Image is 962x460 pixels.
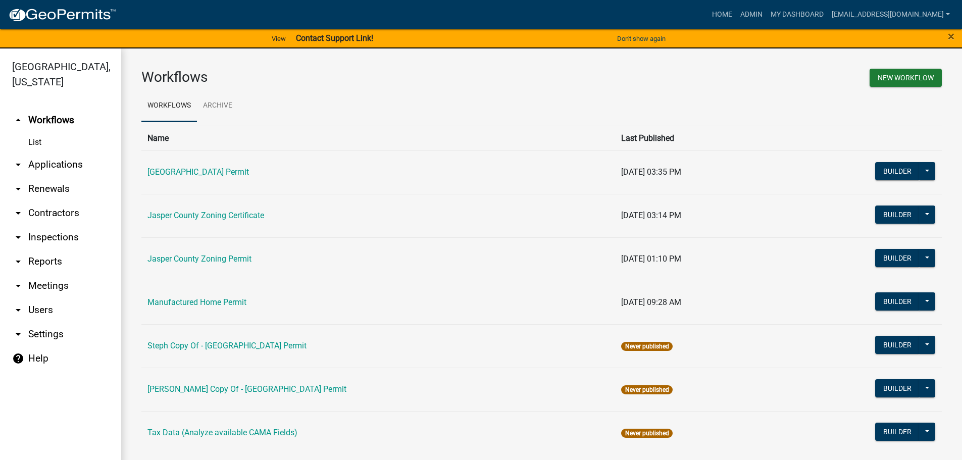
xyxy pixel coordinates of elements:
a: Home [708,5,736,24]
i: arrow_drop_down [12,255,24,268]
button: New Workflow [870,69,942,87]
h3: Workflows [141,69,534,86]
i: arrow_drop_down [12,231,24,243]
a: Manufactured Home Permit [147,297,246,307]
strong: Contact Support Link! [296,33,373,43]
button: Builder [875,249,920,267]
a: Archive [197,90,238,122]
button: Close [948,30,954,42]
button: Builder [875,423,920,441]
th: Last Published [615,126,777,150]
button: Builder [875,292,920,311]
a: My Dashboard [767,5,828,24]
span: × [948,29,954,43]
span: Never published [621,342,672,351]
span: [DATE] 01:10 PM [621,254,681,264]
a: Admin [736,5,767,24]
button: Builder [875,206,920,224]
a: Tax Data (Analyze available CAMA Fields) [147,428,297,437]
a: [EMAIL_ADDRESS][DOMAIN_NAME] [828,5,954,24]
span: [DATE] 03:14 PM [621,211,681,220]
a: Steph Copy Of - [GEOGRAPHIC_DATA] Permit [147,341,307,350]
i: arrow_drop_down [12,159,24,171]
i: help [12,352,24,365]
i: arrow_drop_down [12,183,24,195]
span: Never published [621,429,672,438]
i: arrow_drop_down [12,207,24,219]
a: Jasper County Zoning Certificate [147,211,264,220]
button: Builder [875,379,920,397]
a: Jasper County Zoning Permit [147,254,251,264]
button: Builder [875,162,920,180]
button: Builder [875,336,920,354]
a: [PERSON_NAME] Copy Of - [GEOGRAPHIC_DATA] Permit [147,384,346,394]
i: arrow_drop_down [12,328,24,340]
a: [GEOGRAPHIC_DATA] Permit [147,167,249,177]
a: Workflows [141,90,197,122]
span: [DATE] 03:35 PM [621,167,681,177]
button: Don't show again [613,30,670,47]
span: Never published [621,385,672,394]
i: arrow_drop_up [12,114,24,126]
i: arrow_drop_down [12,280,24,292]
th: Name [141,126,615,150]
a: View [268,30,290,47]
span: [DATE] 09:28 AM [621,297,681,307]
i: arrow_drop_down [12,304,24,316]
